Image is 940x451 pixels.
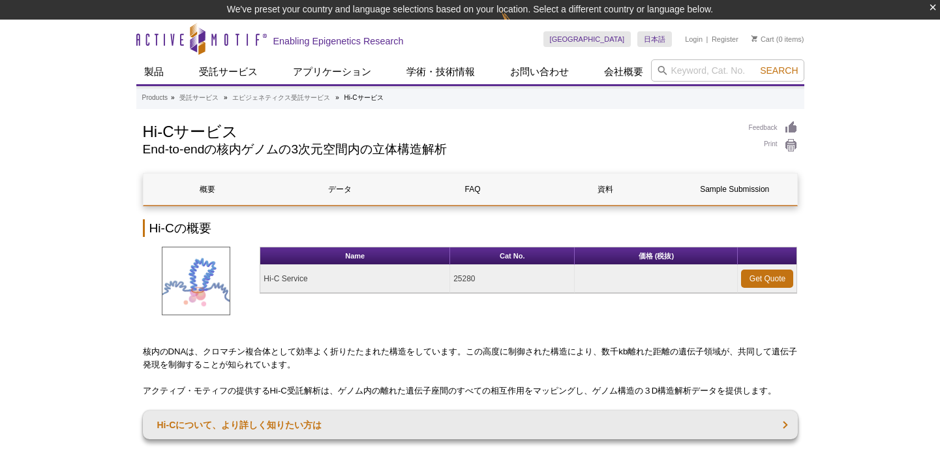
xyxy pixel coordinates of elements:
[143,219,798,237] h2: Hi-Cの概要
[143,345,798,371] p: 核内のDNAは、クロマチン複合体として効率よく折りたたまれた構造をしています。この高度に制御された構造により、数千kb離れた距離の遺伝子領域が、共同して遺伝子発現を制御することが知られています。
[751,31,804,47] li: (0 items)
[143,121,736,140] h1: Hi-Cサービス
[232,92,330,104] a: エピジェネティクス受託サービス
[541,174,669,205] a: 資料
[450,265,575,293] td: 25280
[408,174,537,205] a: FAQ
[502,59,577,84] a: お問い合わせ
[749,138,798,153] a: Print
[712,35,738,44] a: Register
[501,10,536,40] img: Change Here
[179,92,219,104] a: 受託サービス
[706,31,708,47] li: |
[651,59,804,82] input: Keyword, Cat. No.
[260,265,450,293] td: Hi-C Service
[685,35,703,44] a: Login
[273,35,404,47] h2: Enabling Epigenetics Research
[756,65,802,76] button: Search
[224,94,228,101] li: »
[143,384,798,397] p: アクティブ・モティフの提供するHi-C受託解析は、ゲノム内の離れた遺伝子座間のすべての相互作用をマッピングし、ゲノム構造の３D構造解析データを提供します。
[760,65,798,76] span: Search
[749,121,798,135] a: Feedback
[260,247,450,265] th: Name
[191,59,265,84] a: 受託サービス
[171,94,175,101] li: »
[143,411,798,439] a: Hi-Cについて、より詳しく知りたい方は
[335,94,339,101] li: »
[399,59,483,84] a: 学術・技術情報
[637,31,672,47] a: 日本語
[450,247,575,265] th: Cat No.
[285,59,379,84] a: アプリケーション
[575,247,738,265] th: 価格 (税抜)
[344,94,384,101] li: Hi-Cサービス
[741,270,793,288] a: Get Quote
[673,174,796,205] a: Sample Submission
[162,247,230,315] img: Hi-C Service
[751,35,757,42] img: Your Cart
[136,59,172,84] a: 製品
[142,92,168,104] a: Products
[596,59,651,84] a: 会社概要
[144,174,272,205] a: 概要
[143,144,736,155] h2: End-to-endの核内ゲノムの3次元空間内の立体構造解析
[276,174,404,205] a: データ
[751,35,774,44] a: Cart
[543,31,631,47] a: [GEOGRAPHIC_DATA]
